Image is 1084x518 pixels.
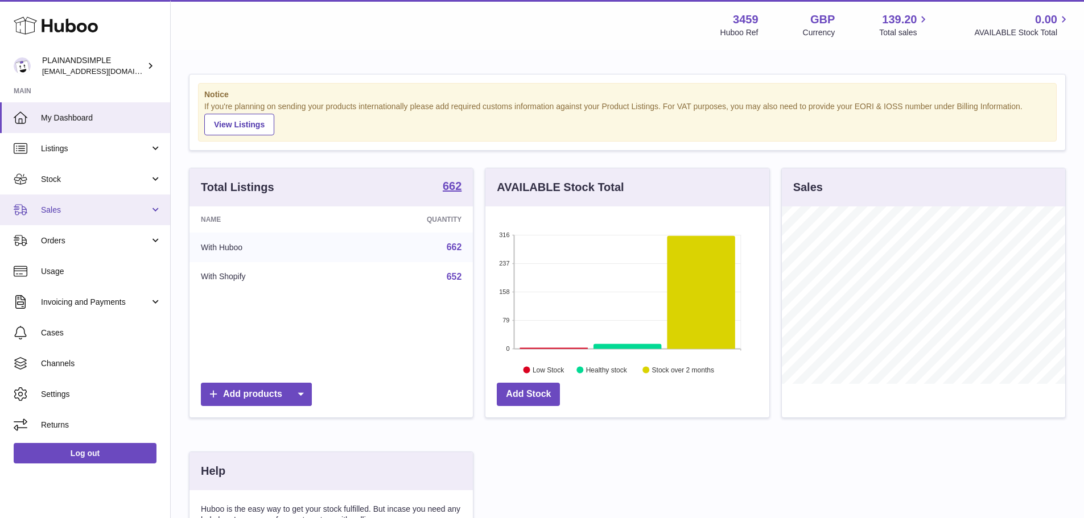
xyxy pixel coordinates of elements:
[204,114,274,135] a: View Listings
[41,143,150,154] span: Listings
[41,297,150,308] span: Invoicing and Payments
[189,262,343,292] td: With Shopify
[41,205,150,216] span: Sales
[41,389,162,400] span: Settings
[497,180,624,195] h3: AVAILABLE Stock Total
[1035,12,1057,27] span: 0.00
[41,113,162,123] span: My Dashboard
[443,180,461,192] strong: 662
[810,12,835,27] strong: GBP
[497,383,560,406] a: Add Stock
[41,358,162,369] span: Channels
[189,206,343,233] th: Name
[499,288,509,295] text: 158
[499,260,509,267] text: 237
[586,366,628,374] text: Healthy stock
[803,27,835,38] div: Currency
[974,12,1070,38] a: 0.00 AVAILABLE Stock Total
[533,366,564,374] text: Low Stock
[503,317,510,324] text: 79
[14,443,156,463] a: Log out
[720,27,759,38] div: Huboo Ref
[42,67,167,76] span: [EMAIL_ADDRESS][DOMAIN_NAME]
[447,272,462,281] a: 652
[793,180,823,195] h3: Sales
[41,328,162,338] span: Cases
[41,266,162,277] span: Usage
[42,55,145,77] div: PLAINANDSIMPLE
[41,420,162,430] span: Returns
[201,463,225,479] h3: Help
[204,101,1050,135] div: If you're planning on sending your products internationally please add required customs informati...
[652,366,714,374] text: Stock over 2 months
[41,235,150,246] span: Orders
[506,345,510,352] text: 0
[733,12,759,27] strong: 3459
[974,27,1070,38] span: AVAILABLE Stock Total
[201,383,312,406] a: Add products
[879,12,930,38] a: 139.20 Total sales
[204,89,1050,100] strong: Notice
[14,57,31,74] img: internalAdmin-3459@internal.huboo.com
[41,174,150,185] span: Stock
[443,180,461,194] a: 662
[189,233,343,262] td: With Huboo
[343,206,473,233] th: Quantity
[201,180,274,195] h3: Total Listings
[882,12,917,27] span: 139.20
[879,27,930,38] span: Total sales
[499,231,509,238] text: 316
[447,242,462,252] a: 662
